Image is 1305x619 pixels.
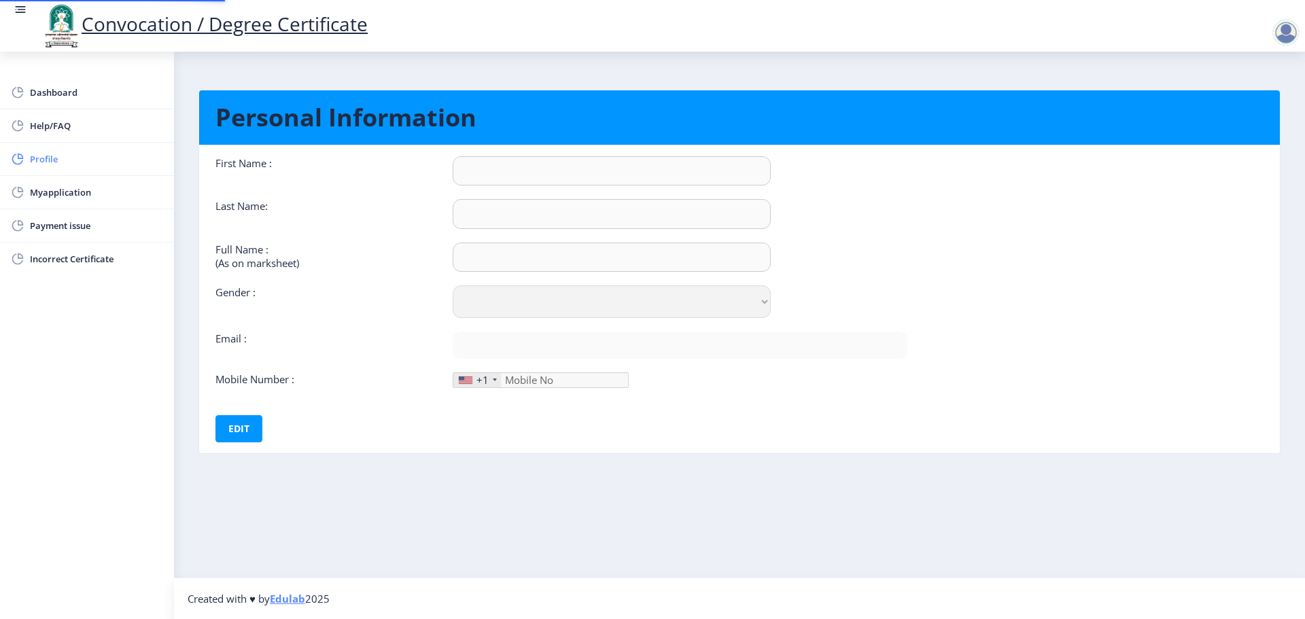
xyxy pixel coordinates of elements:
[205,332,442,359] div: Email :
[205,372,442,388] div: Mobile Number :
[453,373,501,387] div: United States: +1
[476,373,489,387] div: +1
[205,285,442,318] div: Gender :
[205,243,442,272] div: Full Name : (As on marksheet)
[215,101,1264,134] h1: Personal Information
[270,592,305,605] a: Edulab
[205,156,442,185] div: First Name :
[41,11,368,37] a: Convocation / Degree Certificate
[30,184,163,200] span: Myapplication
[30,251,163,267] span: Incorrect Certificate
[30,84,163,101] span: Dashboard
[188,592,330,605] span: Created with ♥ by 2025
[30,151,163,167] span: Profile
[215,415,262,442] button: Edit
[30,217,163,234] span: Payment issue
[41,3,82,49] img: logo
[30,118,163,134] span: Help/FAQ
[453,372,629,388] input: Mobile No
[205,199,442,228] div: Last Name:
